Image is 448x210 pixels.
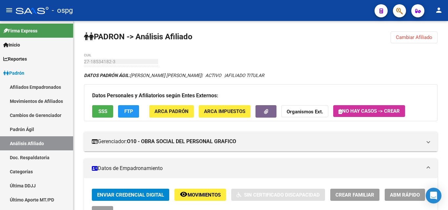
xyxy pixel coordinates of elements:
[84,32,193,41] strong: PADRON -> Análisis Afiliado
[124,109,133,115] span: FTP
[231,189,325,201] button: Sin Certificado Discapacidad
[97,192,164,198] span: Enviar Credencial Digital
[92,138,422,145] mat-panel-title: Gerenciador:
[84,73,201,78] span: [PERSON_NAME] [PERSON_NAME]
[396,34,432,40] span: Cambiar Afiliado
[98,109,107,115] span: SSS
[84,159,438,178] mat-expansion-panel-header: Datos de Empadronamiento
[52,3,73,18] span: - ospg
[199,105,251,117] button: ARCA Impuestos
[154,109,189,115] span: ARCA Padrón
[330,189,379,201] button: Crear Familiar
[3,27,37,34] span: Firma Express
[188,192,221,198] span: Movimientos
[391,31,438,43] button: Cambiar Afiliado
[385,189,425,201] button: ABM Rápido
[92,189,169,201] button: Enviar Credencial Digital
[281,105,328,117] button: Organismos Ext.
[287,109,323,115] strong: Organismos Ext.
[3,69,24,77] span: Padrón
[92,165,422,172] mat-panel-title: Datos de Empadronamiento
[149,105,194,117] button: ARCA Padrón
[336,192,374,198] span: Crear Familiar
[390,192,420,198] span: ABM Rápido
[84,73,264,78] i: | ACTIVO |
[3,55,27,63] span: Reportes
[426,188,441,203] div: Open Intercom Messenger
[127,138,236,145] strong: O10 - OBRA SOCIAL DEL PERSONAL GRAFICO
[180,190,188,198] mat-icon: remove_red_eye
[84,73,130,78] strong: DATOS PADRÓN ÁGIL:
[3,41,20,48] span: Inicio
[118,105,139,117] button: FTP
[84,132,438,151] mat-expansion-panel-header: Gerenciador:O10 - OBRA SOCIAL DEL PERSONAL GRAFICO
[92,91,429,100] h3: Datos Personales y Afiliatorios según Entes Externos:
[333,105,405,117] button: No hay casos -> Crear
[92,105,113,117] button: SSS
[435,6,443,14] mat-icon: person
[225,73,264,78] span: AFILIADO TITULAR
[338,108,400,114] span: No hay casos -> Crear
[204,109,245,115] span: ARCA Impuestos
[5,6,13,14] mat-icon: menu
[244,192,320,198] span: Sin Certificado Discapacidad
[174,189,226,201] button: Movimientos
